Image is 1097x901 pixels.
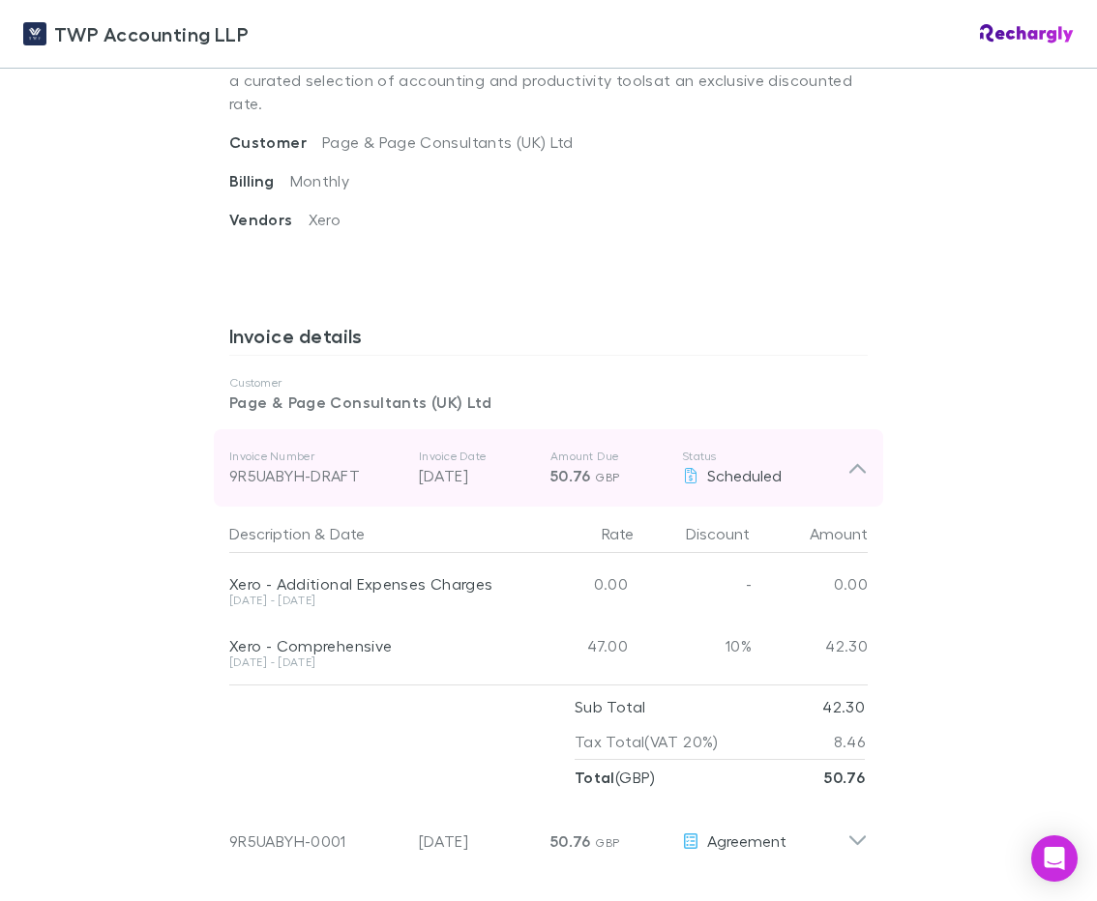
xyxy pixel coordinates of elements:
[229,391,868,414] p: Page & Page Consultants (UK) Ltd
[575,689,645,724] p: Sub Total
[636,553,752,615] div: -
[229,324,868,355] h3: Invoice details
[824,768,865,787] strong: 50.76
[682,449,847,464] p: Status
[1031,835,1078,882] div: Open Intercom Messenger
[229,375,868,391] p: Customer
[575,724,719,759] p: Tax Total (VAT 20%)
[419,449,535,464] p: Invoice Date
[229,464,403,487] div: 9R5UABYH-DRAFT
[229,30,868,131] p: . The software suite subscription gives you access to a curated selection of accounting and produ...
[214,429,883,507] div: Invoice Number9R5UABYH-DRAFTInvoice Date[DATE]Amount Due50.76 GBPStatusScheduled
[636,615,752,677] div: 10%
[229,829,403,853] div: 9R5UABYH-0001
[550,831,591,851] span: 50.76
[290,171,350,189] span: Monthly
[595,470,619,484] span: GBP
[229,132,322,152] span: Customer
[229,574,512,594] div: Xero - Additional Expenses Charges
[707,831,786,850] span: Agreement
[575,768,615,787] strong: Total
[229,514,512,553] div: &
[322,132,574,151] span: Page & Page Consultants (UK) Ltd
[229,171,290,190] span: Billing
[822,689,865,724] p: 42.30
[834,724,865,759] p: 8.46
[214,795,883,872] div: 9R5UABYH-0001[DATE]50.76 GBPAgreement
[229,656,512,668] div: [DATE] - [DATE]
[752,553,868,615] div: 0.00
[575,760,656,795] p: ( GBP )
[980,24,1074,44] img: Rechargly Logo
[519,615,636,677] div: 47.00
[330,514,365,553] button: Date
[707,466,782,484] span: Scheduled
[550,466,591,485] span: 50.76
[550,449,667,464] p: Amount Due
[595,835,619,850] span: GBP
[752,615,868,677] div: 42.30
[23,22,46,45] img: TWP Accounting LLP's Logo
[309,210,341,228] span: Xero
[519,553,636,615] div: 0.00
[419,829,535,853] p: [DATE]
[229,595,512,606] div: [DATE] - [DATE]
[229,210,309,229] span: Vendors
[54,19,249,48] span: TWP Accounting LLP
[229,449,403,464] p: Invoice Number
[229,514,311,553] button: Description
[229,636,512,655] div: Xero - Comprehensive
[419,464,535,487] p: [DATE]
